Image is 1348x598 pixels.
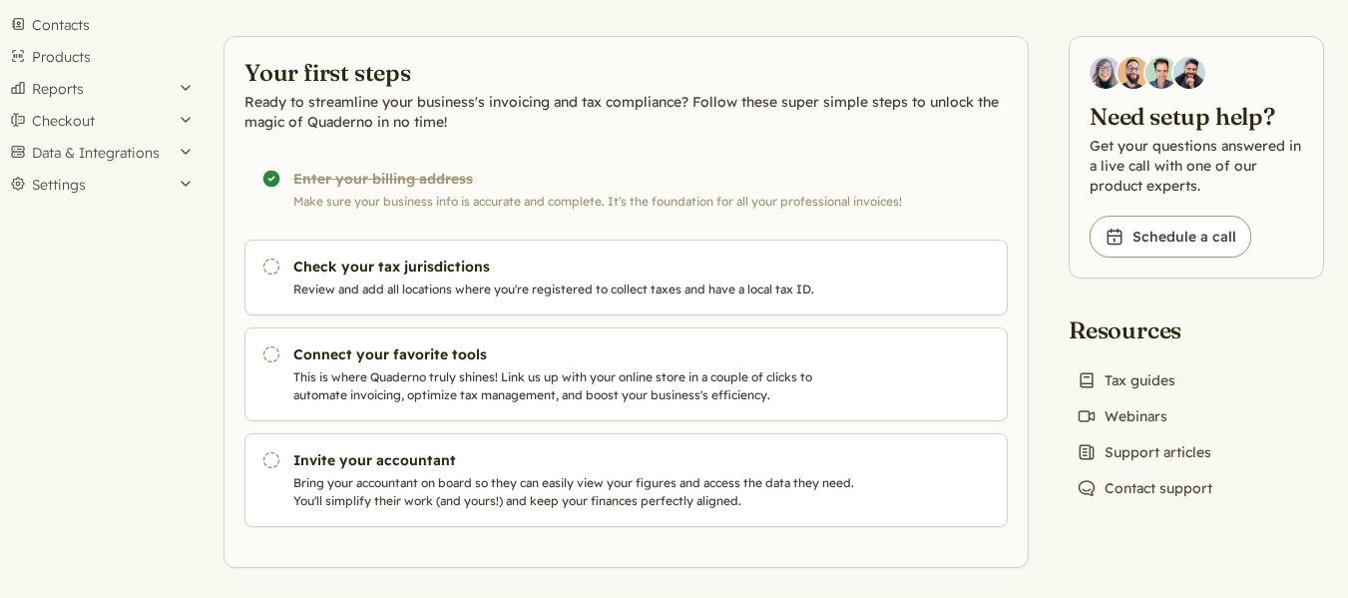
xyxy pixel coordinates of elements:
h3: Check your tax jurisdictions [293,257,857,277]
p: This is where Quaderno truly shines! Link us up with your online store in a couple of clicks to a... [293,368,857,404]
p: Review and add all locations where you're registered to collect taxes and have a local tax ID. [293,281,857,299]
a: Support articles [1069,438,1219,466]
h2: Your first steps [244,57,1008,88]
h3: Connect your favorite tools [293,344,857,364]
img: Ivo Oltmans, Business Developer at Quaderno [1145,57,1177,89]
a: Connect your favorite tools This is where Quaderno truly shines! Link us up with your online stor... [244,327,1008,421]
a: Webinars [1069,402,1175,430]
img: Diana Carrasco, Account Executive at Quaderno [1090,57,1122,89]
p: Ready to streamline your business's invoicing and tax compliance? Follow these super simple steps... [244,92,1008,132]
p: Get your questions answered in a live call with one of our product experts. [1090,136,1303,196]
a: Invite your accountant Bring your accountant on board so they can easily view your figures and ac... [244,433,1008,527]
h2: Need setup help? [1090,101,1303,132]
h2: Resources [1069,314,1220,345]
a: Contact support [1069,474,1220,502]
h3: Invite your accountant [293,450,857,470]
a: Check your tax jurisdictions Review and add all locations where you're registered to collect taxe... [244,240,1008,315]
a: Schedule a call [1090,216,1251,258]
img: Jairo Fumero, Account Executive at Quaderno [1118,57,1149,89]
a: Tax guides [1069,366,1183,394]
p: Bring your accountant on board so they can easily view your figures and access the data they need... [293,474,857,510]
img: Javier Rubio, DevRel at Quaderno [1173,57,1205,89]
